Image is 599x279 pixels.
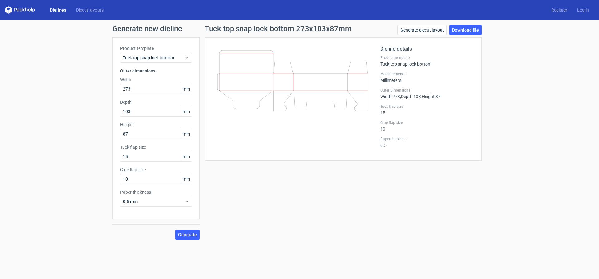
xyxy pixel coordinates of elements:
div: 15 [380,104,474,115]
span: mm [181,129,192,139]
label: Width [120,77,192,83]
label: Glue flap size [380,120,474,125]
label: Tuck flap size [380,104,474,109]
a: Download file [449,25,482,35]
div: 10 [380,120,474,132]
h1: Generate new dieline [112,25,487,32]
button: Generate [175,230,200,240]
span: , Height : 87 [421,94,441,99]
label: Glue flap size [120,167,192,173]
h1: Tuck top snap lock bottom 273x103x87mm [205,25,352,32]
span: mm [181,107,192,116]
span: mm [181,174,192,184]
a: Register [546,7,572,13]
span: , Depth : 103 [400,94,421,99]
span: Generate [178,232,197,237]
h2: Dieline details [380,45,474,53]
label: Product template [380,55,474,60]
h3: Outer dimensions [120,68,192,74]
label: Paper thickness [380,137,474,142]
label: Depth [120,99,192,105]
span: 0.5 mm [123,198,184,205]
a: Diecut layouts [71,7,109,13]
div: Tuck top snap lock bottom [380,55,474,67]
div: 0.5 [380,137,474,148]
a: Log in [572,7,594,13]
span: mm [181,84,192,94]
label: Outer Dimensions [380,88,474,93]
span: Tuck top snap lock bottom [123,55,184,61]
div: Millimeters [380,72,474,83]
label: Paper thickness [120,189,192,195]
label: Measurements [380,72,474,77]
label: Height [120,122,192,128]
span: mm [181,152,192,161]
a: Dielines [45,7,71,13]
label: Tuck flap size [120,144,192,150]
a: Generate diecut layout [397,25,447,35]
label: Product template [120,45,192,52]
span: Width : 273 [380,94,400,99]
